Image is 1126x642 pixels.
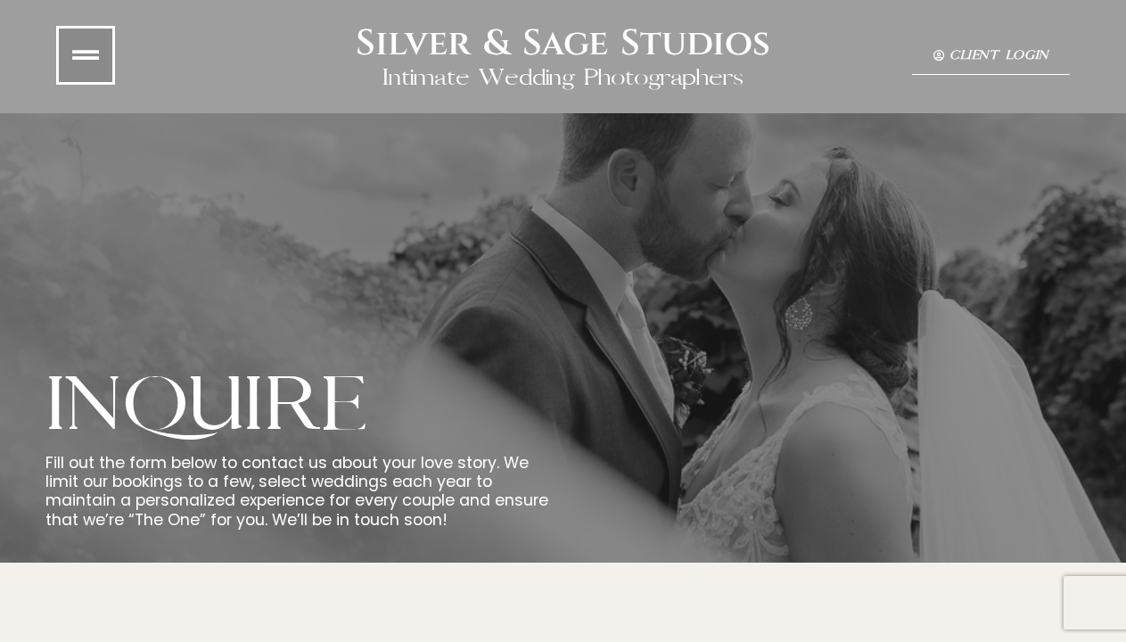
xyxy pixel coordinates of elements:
a: Client Login [912,38,1070,74]
h2: Inquire [45,363,563,449]
p: Fill out the form below to contact us about your love story. We limit our bookings to a few, sele... [45,454,563,530]
h2: Silver & Sage Studios [356,22,770,65]
h2: Intimate Wedding Photographers [382,65,744,91]
span: Client Login [949,49,1048,62]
